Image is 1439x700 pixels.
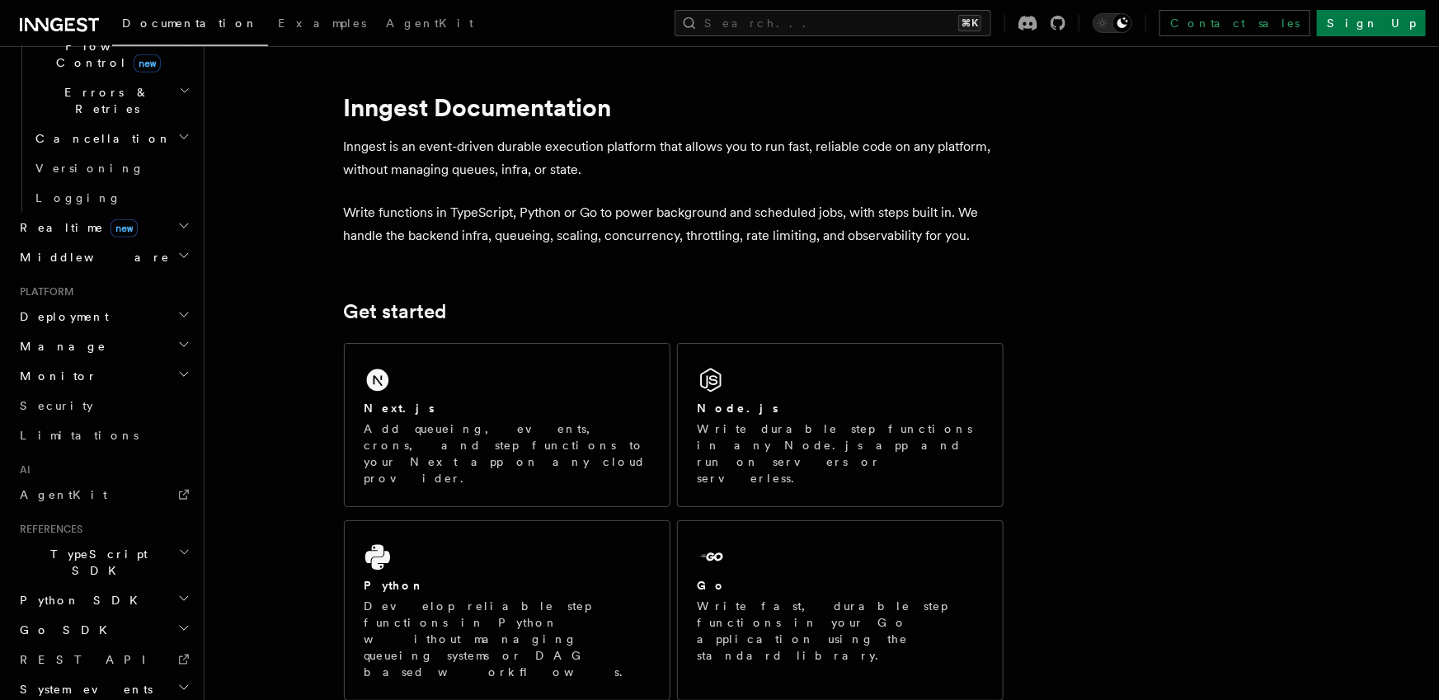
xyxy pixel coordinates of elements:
span: AgentKit [20,488,107,501]
button: Manage [13,331,194,361]
a: Node.jsWrite durable step functions in any Node.js app and run on servers or serverless. [677,343,1004,507]
span: Middleware [13,249,170,265]
span: AI [13,463,31,477]
span: References [13,523,82,536]
span: System events [13,681,153,698]
a: Limitations [13,420,194,450]
span: Limitations [20,429,139,442]
span: REST API [20,653,160,666]
button: TypeScript SDK [13,539,194,585]
h2: Next.js [364,400,435,416]
span: Security [20,399,93,412]
span: Realtime [13,219,138,236]
button: Go SDK [13,615,194,645]
h2: Python [364,577,426,594]
button: Middleware [13,242,194,272]
span: Errors & Retries [29,84,179,117]
a: Security [13,391,194,420]
a: REST API [13,645,194,674]
button: Realtimenew [13,213,194,242]
span: Manage [13,338,106,355]
span: TypeScript SDK [13,546,178,579]
a: Examples [268,5,376,45]
span: Logging [35,191,121,204]
a: Next.jsAdd queueing, events, crons, and step functions to your Next app on any cloud provider. [344,343,670,507]
a: Logging [29,183,194,213]
span: Cancellation [29,130,172,147]
p: Inngest is an event-driven durable execution platform that allows you to run fast, reliable code ... [344,135,1004,181]
a: AgentKit [13,480,194,510]
span: Examples [278,16,366,30]
span: Documentation [122,16,258,30]
button: Python SDK [13,585,194,615]
h1: Inngest Documentation [344,92,1004,122]
span: new [111,219,138,237]
button: Toggle dark mode [1093,13,1132,33]
a: Contact sales [1159,10,1310,36]
p: Write durable step functions in any Node.js app and run on servers or serverless. [698,420,983,486]
span: Deployment [13,308,109,325]
p: Write functions in TypeScript, Python or Go to power background and scheduled jobs, with steps bu... [344,201,1004,247]
a: Get started [344,300,447,323]
button: Monitor [13,361,194,391]
p: Add queueing, events, crons, and step functions to your Next app on any cloud provider. [364,420,650,486]
button: Errors & Retries [29,78,194,124]
span: Platform [13,285,74,298]
span: Monitor [13,368,97,384]
button: Flow Controlnew [29,31,194,78]
span: new [134,54,161,73]
h2: Go [698,577,727,594]
a: AgentKit [376,5,483,45]
span: Python SDK [13,592,148,608]
p: Develop reliable step functions in Python without managing queueing systems or DAG based workflows. [364,598,650,680]
button: Cancellation [29,124,194,153]
button: Search...⌘K [675,10,991,36]
a: Versioning [29,153,194,183]
kbd: ⌘K [958,15,981,31]
span: AgentKit [386,16,473,30]
button: Deployment [13,302,194,331]
span: Go SDK [13,622,117,638]
span: Versioning [35,162,144,175]
span: Flow Control [29,38,181,71]
h2: Node.js [698,400,779,416]
p: Write fast, durable step functions in your Go application using the standard library. [698,598,983,664]
a: Sign Up [1317,10,1426,36]
a: Documentation [112,5,268,46]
